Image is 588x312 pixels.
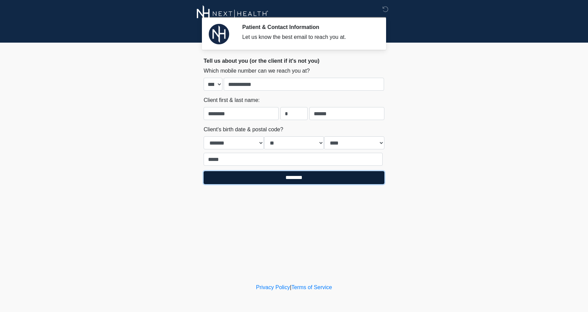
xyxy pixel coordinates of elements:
a: Privacy Policy [256,284,290,290]
label: Client's birth date & postal code? [204,125,283,134]
img: Next Beauty Logo [197,5,268,22]
label: Client first & last name: [204,96,260,104]
a: Terms of Service [291,284,332,290]
h2: Tell us about you (or the client if it's not you) [204,58,384,64]
a: | [290,284,291,290]
div: Let us know the best email to reach you at. [242,33,374,41]
img: Agent Avatar [209,24,229,44]
label: Which mobile number can we reach you at? [204,67,310,75]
